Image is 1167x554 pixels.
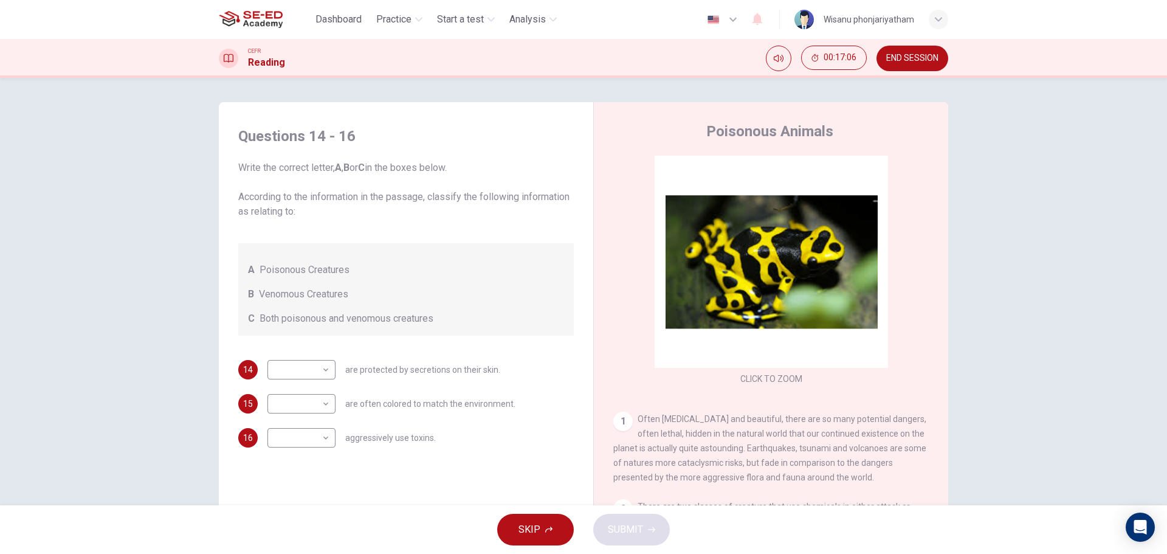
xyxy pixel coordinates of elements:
img: SE-ED Academy logo [219,7,283,32]
img: Profile picture [794,10,814,29]
span: CEFR [248,47,261,55]
span: are often colored to match the environment. [345,400,515,408]
span: B [248,287,254,302]
span: Analysis [509,12,546,27]
div: Hide [801,46,867,71]
span: 14 [243,365,253,374]
div: Wisanu phonjariyatham [824,12,914,27]
b: B [343,162,349,173]
span: 16 [243,434,253,442]
div: 1 [613,412,633,431]
span: 15 [243,400,253,408]
button: Analysis [504,9,562,30]
span: aggressively use toxins. [345,434,436,442]
span: Start a test [437,12,484,27]
span: C [248,311,255,326]
span: Often [MEDICAL_DATA] and beautiful, there are so many potential dangers, often lethal, hidden in ... [613,414,926,482]
img: en [706,15,721,24]
a: SE-ED Academy logo [219,7,311,32]
b: C [358,162,365,173]
h1: Reading [248,55,285,70]
h4: Questions 14 - 16 [238,126,574,146]
span: are protected by secretions on their skin. [345,365,500,374]
span: END SESSION [886,54,938,63]
div: Open Intercom Messenger [1126,513,1155,542]
button: SKIP [497,514,574,545]
div: 2 [613,499,633,519]
button: 00:17:06 [801,46,867,70]
span: 00:17:06 [824,53,856,63]
span: Write the correct letter, , or in the boxes below. According to the information in the passage, c... [238,161,574,219]
button: END SESSION [876,46,948,71]
span: A [248,263,255,277]
h4: Poisonous Animals [706,122,833,141]
span: Dashboard [315,12,362,27]
button: Practice [371,9,427,30]
span: Both poisonous and venomous creatures [260,311,433,326]
span: Practice [376,12,411,27]
span: SKIP [518,521,540,538]
b: A [335,162,342,173]
span: Poisonous Creatures [260,263,349,277]
span: Venomous Creatures [259,287,348,302]
button: Start a test [432,9,500,30]
button: Dashboard [311,9,367,30]
div: Mute [766,46,791,71]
